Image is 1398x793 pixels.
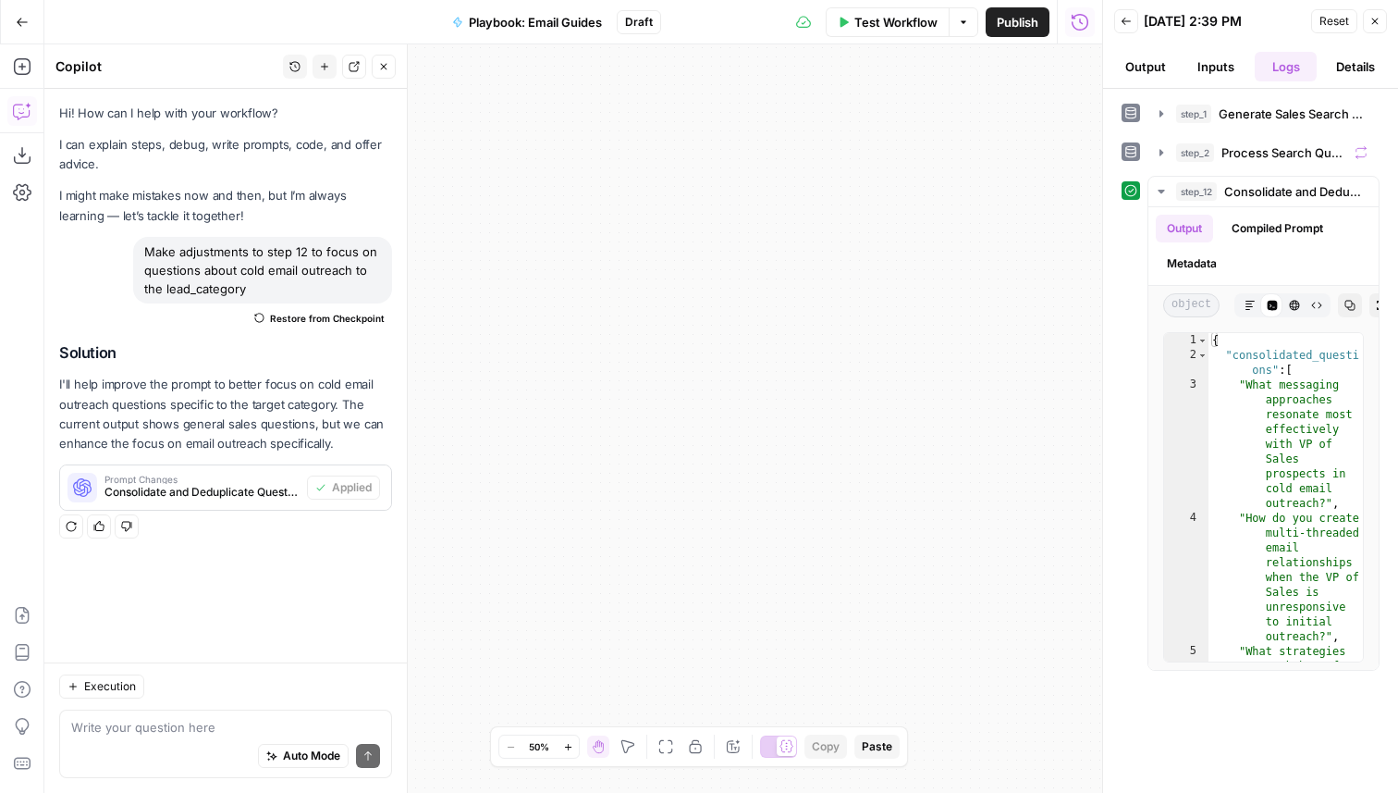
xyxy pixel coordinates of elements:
span: Consolidate and Deduplicate Questions [1224,182,1367,201]
span: Playbook: Email Guides [469,13,602,31]
p: Hi! How can I help with your workflow? [59,104,392,123]
div: 2 [1164,348,1208,378]
h2: Solution [59,344,392,362]
span: Test Workflow [854,13,938,31]
button: Applied [307,476,380,500]
p: I might make mistakes now and then, but I’m always learning — let’s tackle it together! [59,186,392,225]
button: Inputs [1184,52,1247,81]
span: step_2 [1176,143,1214,162]
p: I'll help improve the prompt to better focus on cold email outreach questions specific to the tar... [59,375,392,453]
span: Execution [84,678,136,695]
div: Copilot [55,57,277,76]
div: 4 [1164,511,1208,644]
button: Reset [1311,9,1357,33]
span: Process Search Queries [1221,143,1347,162]
button: Paste [854,735,900,759]
button: Metadata [1156,250,1228,278]
span: Consolidate and Deduplicate Questions (step_12) [104,484,300,501]
span: Prompt Changes [104,475,300,484]
p: I can explain steps, debug, write prompts, code, and offer advice. [59,135,392,174]
button: Auto Mode [258,744,349,768]
button: Details [1324,52,1387,81]
button: Compiled Prompt [1220,215,1334,242]
span: Toggle code folding, rows 1 through 10 [1197,333,1208,348]
button: Test Workflow [826,7,949,37]
button: Copy [804,735,847,759]
button: Output [1114,52,1177,81]
span: Publish [997,13,1038,31]
span: Auto Mode [283,748,340,764]
span: step_12 [1176,182,1217,201]
div: Make adjustments to step 12 to focus on questions about cold email outreach to the lead_category [133,237,392,304]
span: Generate Sales Search Queries [1219,105,1367,123]
button: Execution [59,675,144,699]
span: Paste [862,738,892,755]
span: Restore from Checkpoint [270,311,385,326]
button: Output [1156,215,1213,242]
div: 3 [1164,378,1208,511]
div: 1 [1164,333,1208,348]
span: Copy [812,738,840,755]
span: 50% [529,739,549,754]
button: Logs [1255,52,1318,81]
button: Playbook: Email Guides [441,7,613,37]
span: Draft [625,14,653,31]
span: Applied [332,479,372,496]
span: Reset [1319,13,1349,30]
span: Toggle code folding, rows 2 through 8 [1197,348,1208,363]
span: step_1 [1176,105,1211,123]
span: object [1163,293,1220,317]
div: 5 [1164,644,1208,762]
button: Publish [986,7,1049,37]
button: Restore from Checkpoint [247,307,392,329]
